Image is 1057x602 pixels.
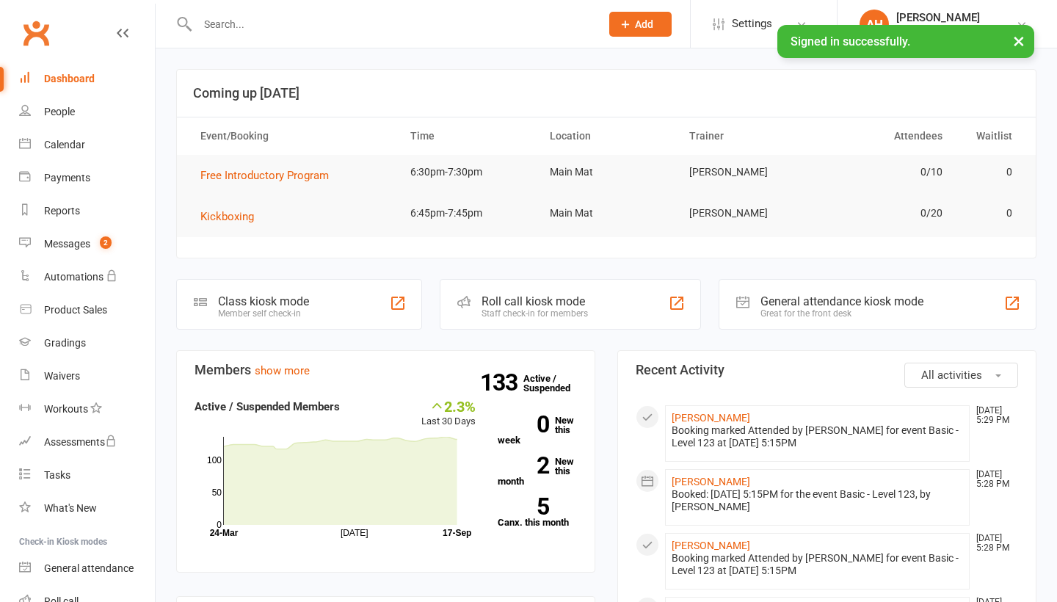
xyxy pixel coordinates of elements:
a: Waivers [19,360,155,393]
td: [PERSON_NAME] [676,155,816,189]
span: Kickboxing [200,210,254,223]
time: [DATE] 5:28 PM [969,470,1017,489]
a: 0New this week [498,416,577,445]
button: Add [609,12,672,37]
a: Calendar [19,128,155,162]
span: All activities [921,369,982,382]
td: 6:45pm-7:45pm [397,196,537,231]
a: Workouts [19,393,155,426]
a: What's New [19,492,155,525]
div: Workouts [44,403,88,415]
a: Messages 2 [19,228,155,261]
span: Signed in successfully. [791,35,910,48]
a: Reports [19,195,155,228]
div: Booking marked Attended by [PERSON_NAME] for event Basic - Level 123 at [DATE] 5:15PM [672,552,963,577]
a: Assessments [19,426,155,459]
div: Payments [44,172,90,184]
a: [PERSON_NAME] [672,540,750,551]
div: Dashboard [44,73,95,84]
div: [PERSON_NAME] [896,11,980,24]
div: BBMA Sandgate [896,24,980,37]
a: Tasks [19,459,155,492]
div: People [44,106,75,117]
td: 0 [956,196,1025,231]
div: Member self check-in [218,308,309,319]
td: 0/20 [816,196,955,231]
time: [DATE] 5:28 PM [969,534,1017,553]
td: 0 [956,155,1025,189]
div: Great for the front desk [760,308,923,319]
th: Attendees [816,117,955,155]
a: People [19,95,155,128]
h3: Coming up [DATE] [193,86,1020,101]
a: Gradings [19,327,155,360]
div: Gradings [44,337,86,349]
strong: 2 [498,454,549,476]
a: Automations [19,261,155,294]
div: General attendance kiosk mode [760,294,923,308]
input: Search... [193,14,590,35]
div: AH [860,10,889,39]
div: Messages [44,238,90,250]
th: Trainer [676,117,816,155]
div: Last 30 Days [421,398,476,429]
span: Free Introductory Program [200,169,329,182]
a: show more [255,364,310,377]
span: 2 [100,236,112,249]
strong: 0 [498,413,549,435]
span: Settings [732,7,772,40]
a: 2New this month [498,457,577,486]
div: Roll call kiosk mode [482,294,588,308]
a: 5Canx. this month [498,498,577,527]
div: General attendance [44,562,134,574]
time: [DATE] 5:29 PM [969,406,1017,425]
a: Dashboard [19,62,155,95]
div: Booked: [DATE] 5:15PM for the event Basic - Level 123, by [PERSON_NAME] [672,488,963,513]
div: Waivers [44,370,80,382]
a: [PERSON_NAME] [672,412,750,424]
button: Kickboxing [200,208,264,225]
span: Add [635,18,653,30]
a: 133Active / Suspended [523,363,588,404]
th: Waitlist [956,117,1025,155]
button: Free Introductory Program [200,167,339,184]
div: 2.3% [421,398,476,414]
div: Assessments [44,436,117,448]
strong: Active / Suspended Members [195,400,340,413]
strong: 5 [498,496,549,518]
th: Event/Booking [187,117,397,155]
button: × [1006,25,1032,57]
a: Product Sales [19,294,155,327]
h3: Recent Activity [636,363,1018,377]
div: Staff check-in for members [482,308,588,319]
div: What's New [44,502,97,514]
div: Automations [44,271,103,283]
div: Reports [44,205,80,217]
a: Clubworx [18,15,54,51]
div: Class kiosk mode [218,294,309,308]
td: [PERSON_NAME] [676,196,816,231]
th: Location [537,117,676,155]
h3: Members [195,363,577,377]
a: Payments [19,162,155,195]
div: Product Sales [44,304,107,316]
div: Calendar [44,139,85,150]
th: Time [397,117,537,155]
a: General attendance kiosk mode [19,552,155,585]
td: 0/10 [816,155,955,189]
div: Booking marked Attended by [PERSON_NAME] for event Basic - Level 123 at [DATE] 5:15PM [672,424,963,449]
a: [PERSON_NAME] [672,476,750,487]
button: All activities [904,363,1018,388]
div: Tasks [44,469,70,481]
td: Main Mat [537,196,676,231]
strong: 133 [480,371,523,394]
td: 6:30pm-7:30pm [397,155,537,189]
td: Main Mat [537,155,676,189]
